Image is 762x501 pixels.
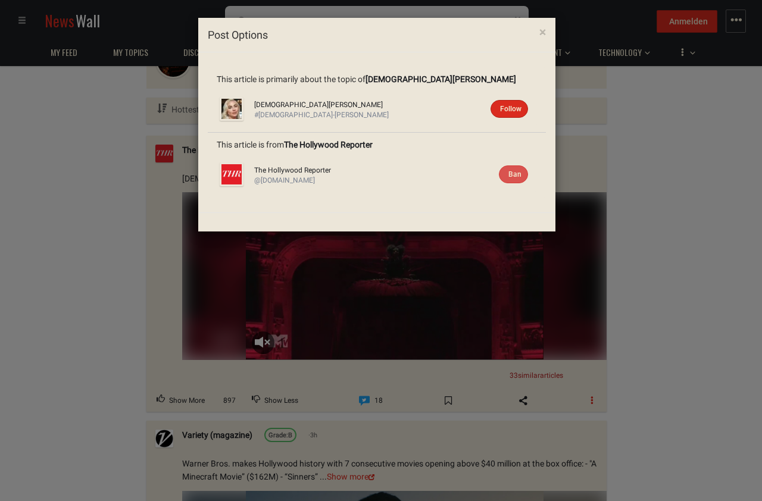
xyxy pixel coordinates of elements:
span: Ban [508,170,521,179]
img: Profile picture of The Hollywood Reporter [220,162,243,186]
span: Follow [500,105,521,113]
li: This article is primarily about the topic of [208,67,546,133]
a: [DEMOGRAPHIC_DATA][PERSON_NAME] [366,74,516,84]
a: The Hollywood Reporter [254,166,331,174]
span: × [539,25,546,39]
a: The Hollywood Reporter [284,140,373,149]
h4: Post Options [208,27,546,43]
button: Close [530,17,555,48]
li: This article is from [208,133,546,198]
img: Profile picture of Lady Gaga [220,97,243,121]
a: [DEMOGRAPHIC_DATA][PERSON_NAME] [254,101,383,109]
div: #[DEMOGRAPHIC_DATA]-[PERSON_NAME] [254,110,528,120]
div: @[DOMAIN_NAME] [254,176,528,186]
